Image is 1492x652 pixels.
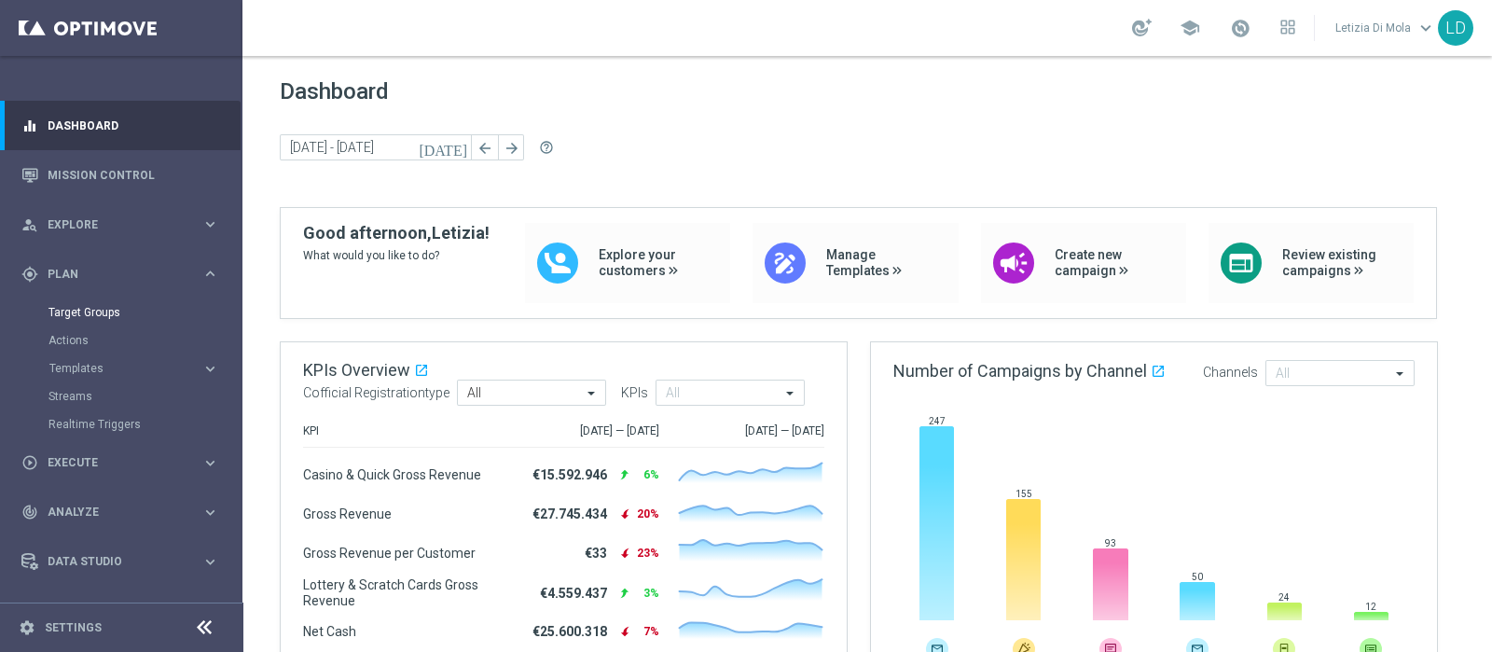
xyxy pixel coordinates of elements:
span: Templates [49,363,183,374]
a: Letizia Di Molakeyboard_arrow_down [1333,14,1438,42]
div: Target Groups [48,298,241,326]
i: keyboard_arrow_right [201,504,219,521]
i: keyboard_arrow_right [201,265,219,283]
span: Execute [48,457,201,468]
div: Mission Control [21,150,219,200]
div: Streams [48,382,241,410]
span: school [1180,18,1200,38]
i: keyboard_arrow_right [201,553,219,571]
a: Optibot [48,587,195,636]
i: track_changes [21,504,38,520]
span: Analyze [48,506,201,518]
div: Plan [21,266,201,283]
div: Analyze [21,504,201,520]
div: Templates [48,354,241,382]
div: LD [1438,10,1473,46]
i: keyboard_arrow_right [201,360,219,378]
button: gps_fixed Plan keyboard_arrow_right [21,267,220,282]
div: Actions [48,326,241,354]
a: Settings [45,622,102,633]
button: equalizer Dashboard [21,118,220,133]
i: keyboard_arrow_right [201,454,219,472]
button: person_search Explore keyboard_arrow_right [21,217,220,232]
div: Dashboard [21,101,219,150]
a: Dashboard [48,101,219,150]
a: Actions [48,333,194,348]
span: Explore [48,219,201,230]
i: equalizer [21,118,38,134]
div: Explore [21,216,201,233]
button: Mission Control [21,168,220,183]
a: Mission Control [48,150,219,200]
div: Optibot [21,587,219,636]
button: Templates keyboard_arrow_right [48,361,220,376]
span: keyboard_arrow_down [1416,18,1436,38]
div: Realtime Triggers [48,410,241,438]
div: Data Studio [21,553,201,570]
span: Plan [48,269,201,280]
div: Templates [49,363,201,374]
i: keyboard_arrow_right [201,215,219,233]
button: play_circle_outline Execute keyboard_arrow_right [21,455,220,470]
div: Execute [21,454,201,471]
i: person_search [21,216,38,233]
i: gps_fixed [21,266,38,283]
button: Data Studio keyboard_arrow_right [21,554,220,569]
i: settings [19,619,35,636]
span: Data Studio [48,556,201,567]
a: Target Groups [48,305,194,320]
button: track_changes Analyze keyboard_arrow_right [21,505,220,520]
a: Realtime Triggers [48,417,194,432]
i: play_circle_outline [21,454,38,471]
a: Streams [48,389,194,404]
